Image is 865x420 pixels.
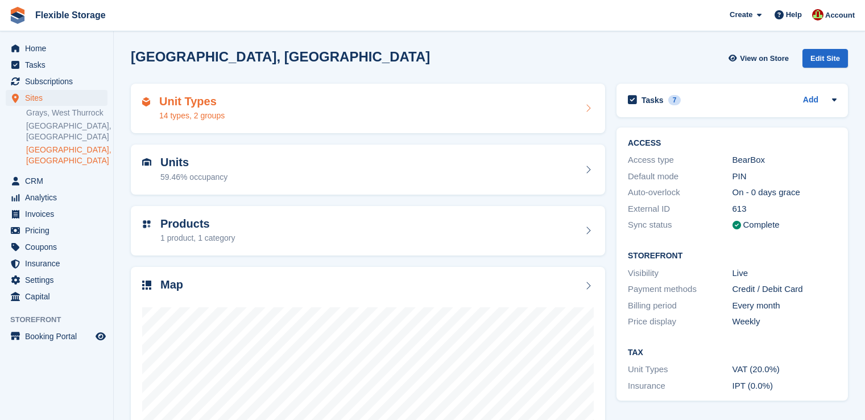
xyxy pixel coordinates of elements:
div: 613 [732,203,837,216]
div: Unit Types [628,363,732,376]
h2: ACCESS [628,139,837,148]
a: menu [6,239,107,255]
a: menu [6,256,107,271]
h2: [GEOGRAPHIC_DATA], [GEOGRAPHIC_DATA] [131,49,430,64]
span: Tasks [25,57,93,73]
a: Products 1 product, 1 category [131,206,605,256]
h2: Units [160,156,227,169]
div: VAT (20.0%) [732,363,837,376]
div: Access type [628,154,732,167]
div: On - 0 days grace [732,186,837,199]
h2: Tasks [641,95,664,105]
span: Invoices [25,206,93,222]
h2: Tax [628,348,837,357]
div: 7 [668,95,681,105]
span: Insurance [25,256,93,271]
div: BearBox [732,154,837,167]
span: Coupons [25,239,93,255]
span: Sites [25,90,93,106]
a: menu [6,272,107,288]
div: Visibility [628,267,732,280]
h2: Products [160,217,235,230]
img: map-icn-33ee37083ee616e46c38cad1a60f524a97daa1e2b2c8c0bc3eb3415660979fc1.svg [142,281,151,290]
a: Flexible Storage [31,6,110,24]
a: Preview store [94,330,107,343]
a: View on Store [727,49,793,68]
a: menu [6,40,107,56]
img: unit-type-icn-2b2737a686de81e16bb02015468b77c625bbabd49415b5ef34ead5e3b44a266d.svg [142,97,150,106]
span: View on Store [740,53,789,64]
span: Analytics [25,190,93,205]
h2: Storefront [628,252,837,261]
span: CRM [25,173,93,189]
a: menu [6,190,107,205]
h2: Unit Types [159,95,225,108]
a: menu [6,206,107,222]
a: menu [6,289,107,304]
div: Sync status [628,219,732,232]
div: 1 product, 1 category [160,232,235,244]
div: Weekly [732,315,837,328]
a: Edit Site [802,49,848,72]
div: IPT (0.0%) [732,380,837,393]
div: Edit Site [802,49,848,68]
a: menu [6,90,107,106]
a: menu [6,328,107,344]
div: Credit / Debit Card [732,283,837,296]
h2: Map [160,278,183,291]
img: David Jones [812,9,823,20]
a: Grays, West Thurrock [26,108,107,118]
a: menu [6,223,107,238]
a: menu [6,57,107,73]
a: Unit Types 14 types, 2 groups [131,84,605,134]
a: [GEOGRAPHIC_DATA], [GEOGRAPHIC_DATA] [26,145,107,166]
div: External ID [628,203,732,216]
div: PIN [732,170,837,183]
a: Units 59.46% occupancy [131,145,605,195]
span: Booking Portal [25,328,93,344]
img: stora-icon-8386f47178a22dfd0bd8f6a31ec36ba5ce8667c1dd55bd0f319d3a0aa187defe.svg [9,7,26,24]
div: Payment methods [628,283,732,296]
div: 59.46% occupancy [160,171,227,183]
span: Help [786,9,802,20]
div: Price display [628,315,732,328]
img: custom-product-icn-752c56ca05d30b4aa98f6f15887a0e09747e85b44ffffa43cff429088544963d.svg [142,220,151,229]
a: menu [6,73,107,89]
div: Every month [732,299,837,312]
div: 14 types, 2 groups [159,110,225,122]
div: Billing period [628,299,732,312]
div: Complete [743,219,780,232]
div: Auto-overlock [628,186,732,199]
span: Pricing [25,223,93,238]
span: Home [25,40,93,56]
img: unit-icn-7be61d7bf1b0ce9d3e12c5938cc71ed9869f7b940bace4675aadf7bd6d80202e.svg [142,158,151,166]
span: Capital [25,289,93,304]
div: Insurance [628,380,732,393]
span: Account [825,10,855,21]
a: Add [803,94,818,107]
a: [GEOGRAPHIC_DATA], [GEOGRAPHIC_DATA] [26,121,107,142]
a: menu [6,173,107,189]
span: Storefront [10,314,113,326]
div: Default mode [628,170,732,183]
span: Create [730,9,752,20]
div: Live [732,267,837,280]
span: Subscriptions [25,73,93,89]
span: Settings [25,272,93,288]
